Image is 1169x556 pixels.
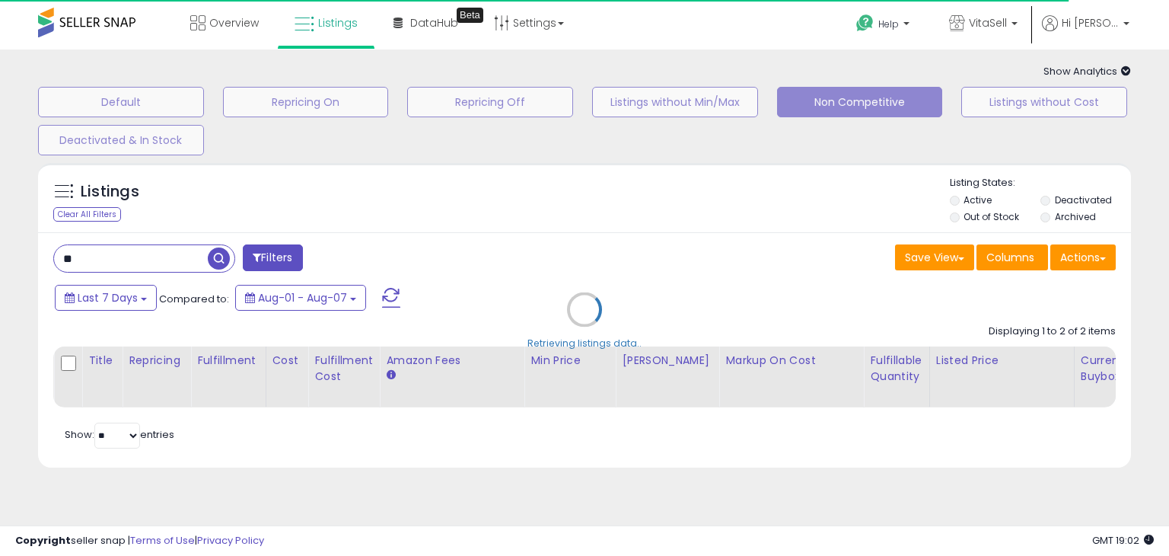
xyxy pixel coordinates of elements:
[15,534,264,548] div: seller snap | |
[844,2,925,50] a: Help
[130,533,195,548] a: Terms of Use
[457,8,483,23] div: Tooltip anchor
[223,87,389,117] button: Repricing On
[38,87,204,117] button: Default
[197,533,264,548] a: Privacy Policy
[38,125,204,155] button: Deactivated & In Stock
[592,87,758,117] button: Listings without Min/Max
[961,87,1127,117] button: Listings without Cost
[15,533,71,548] strong: Copyright
[1043,64,1131,78] span: Show Analytics
[855,14,874,33] i: Get Help
[527,336,642,350] div: Retrieving listings data..
[1042,15,1129,50] a: Hi [PERSON_NAME]
[1092,533,1154,548] span: 2025-08-15 19:02 GMT
[777,87,943,117] button: Non Competitive
[407,87,573,117] button: Repricing Off
[1062,15,1119,30] span: Hi [PERSON_NAME]
[969,15,1007,30] span: VitaSell
[878,18,899,30] span: Help
[410,15,458,30] span: DataHub
[209,15,259,30] span: Overview
[318,15,358,30] span: Listings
